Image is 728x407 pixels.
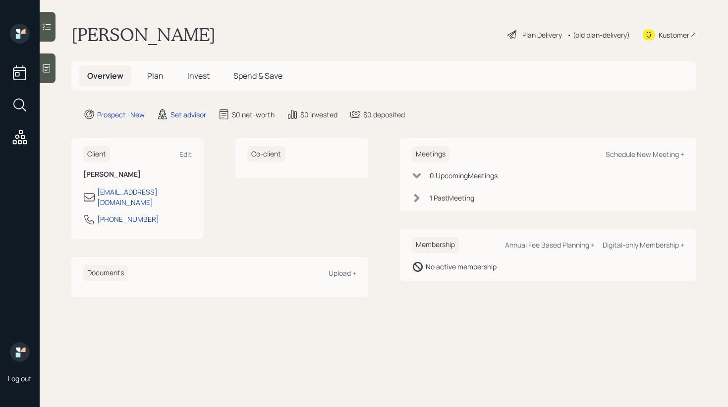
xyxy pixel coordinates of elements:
div: Plan Delivery [522,30,562,40]
div: Digital-only Membership + [603,240,684,250]
div: Edit [179,150,192,159]
span: Invest [187,70,210,81]
img: retirable_logo.png [10,342,30,362]
div: Annual Fee Based Planning + [505,240,595,250]
div: 0 Upcoming Meeting s [430,170,498,181]
div: • (old plan-delivery) [567,30,630,40]
div: No active membership [426,261,497,272]
h6: [PERSON_NAME] [83,170,192,179]
div: Log out [8,374,32,383]
div: Prospect · New [97,109,145,120]
h6: Client [83,146,110,162]
h6: Documents [83,265,128,281]
div: [EMAIL_ADDRESS][DOMAIN_NAME] [97,187,192,207]
div: [PHONE_NUMBER] [97,214,159,224]
div: Schedule New Meeting + [606,150,684,159]
div: 1 Past Meeting [430,193,474,203]
h1: [PERSON_NAME] [71,24,216,46]
div: $0 net-worth [232,109,275,120]
div: $0 invested [300,109,337,120]
span: Spend & Save [233,70,282,81]
span: Plan [147,70,164,81]
div: $0 deposited [363,109,405,120]
h6: Co-client [247,146,285,162]
h6: Membership [412,237,459,253]
div: Upload + [329,268,356,278]
div: Kustomer [659,30,689,40]
div: Set advisor [170,109,206,120]
h6: Meetings [412,146,449,162]
span: Overview [87,70,123,81]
